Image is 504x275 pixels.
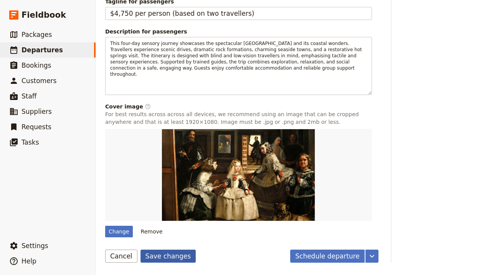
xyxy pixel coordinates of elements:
[162,129,315,221] img: https://d33jgr8dhgav85.cloudfront.net/5fbf41b41c00dd19b4789d93/68da005be89b00f157bdb08c?Expires=1...
[21,31,52,38] span: Packages
[21,62,51,69] span: Bookings
[110,41,364,77] span: This four-day sensory journey showcases the spectacular [GEOGRAPHIC_DATA] and its coastal wonders...
[105,7,372,20] input: Tagline for passengers
[105,103,372,110] div: Cover image
[105,250,137,263] button: Cancel
[105,110,372,126] p: For best results across across all devices, we recommend using an image that can be cropped anywh...
[137,226,166,237] button: Remove
[290,250,365,263] button: Schedule departure
[140,250,196,263] button: Save changes
[105,28,372,35] div: Description for passengers
[21,92,37,100] span: Staff
[21,9,66,21] span: Fieldbook
[21,242,48,250] span: Settings
[365,250,378,263] button: More actions
[21,138,39,146] span: Tasks
[145,103,151,110] span: ​
[21,77,56,85] span: Customers
[21,123,51,131] span: Requests
[21,46,63,54] span: Departures
[21,108,52,115] span: Suppliers
[105,226,133,237] div: Change
[21,257,36,265] span: Help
